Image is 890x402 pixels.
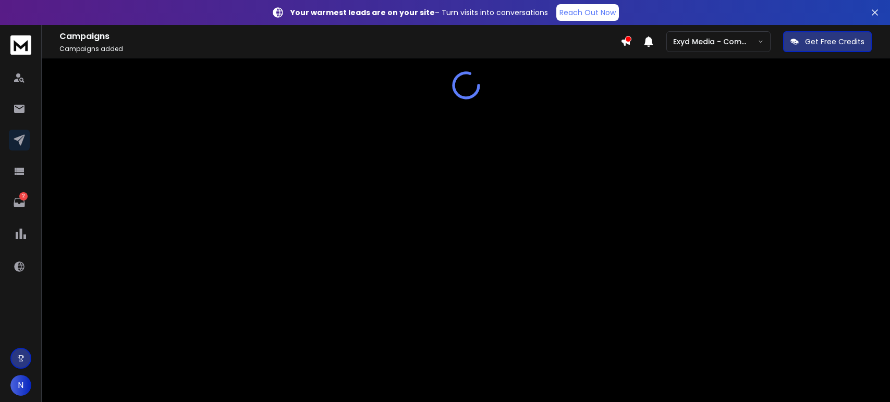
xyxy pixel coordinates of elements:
button: N [10,375,31,396]
a: 2 [9,192,30,213]
h1: Campaigns [59,30,620,43]
img: logo [10,35,31,55]
strong: Your warmest leads are on your site [290,7,435,18]
p: Reach Out Now [559,7,616,18]
button: Get Free Credits [783,31,872,52]
p: 2 [19,192,28,200]
p: – Turn visits into conversations [290,7,548,18]
p: Campaigns added [59,45,620,53]
p: Get Free Credits [805,36,864,47]
a: Reach Out Now [556,4,619,21]
p: Exyd Media - Commercial Cleaning [673,36,758,47]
